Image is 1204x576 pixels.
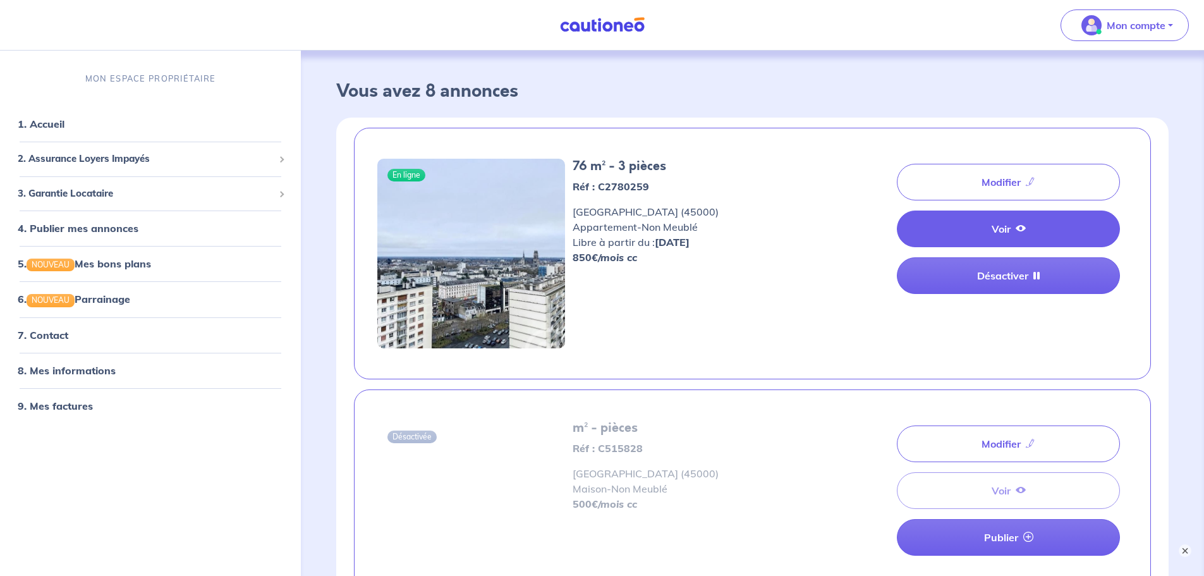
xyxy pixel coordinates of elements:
[573,498,637,510] strong: 500
[897,164,1120,200] a: Modifier
[1081,15,1102,35] img: illu_account_valid_menu.svg
[555,17,650,33] img: Cautioneo
[5,286,296,312] div: 6.NOUVEAUParrainage
[18,118,64,130] a: 1. Accueil
[897,519,1120,556] a: Publier
[377,159,565,348] img: bdd09b81b243fdcdf2bea8709bacaadfae12185f.jpg
[5,216,296,241] div: 4. Publier mes annonces
[18,222,138,235] a: 4. Publier mes annonces
[897,257,1120,294] a: Désactiver
[1107,18,1165,33] p: Mon compte
[573,180,649,193] strong: Réf : C2780259
[18,187,274,201] span: 3. Garantie Locataire
[387,169,425,181] span: En ligne
[573,442,643,455] strong: Réf : C515828
[592,498,637,510] em: €/mois cc
[897,426,1120,462] a: Modifier
[655,236,690,248] strong: [DATE]
[1061,9,1189,41] button: illu_account_valid_menu.svgMon compte
[18,257,151,270] a: 5.NOUVEAUMes bons plans
[5,358,296,383] div: 8. Mes informations
[18,152,274,166] span: 2. Assurance Loyers Impayés
[592,251,637,264] em: €/mois cc
[5,393,296,419] div: 9. Mes factures
[573,205,808,250] span: [GEOGRAPHIC_DATA] (45000) Appartement - Non Meublé
[573,159,808,174] h5: 76 m² - 3 pièces
[5,147,296,171] div: 2. Assurance Loyers Impayés
[1179,544,1191,557] button: ×
[573,420,808,436] h5: m² - pièces
[18,329,68,341] a: 7. Contact
[336,81,1169,102] h3: Vous avez 8 annonces
[573,467,719,495] span: [GEOGRAPHIC_DATA] (45000) Maison - Non Meublé
[573,235,808,250] p: Libre à partir du :
[85,73,216,85] p: MON ESPACE PROPRIÉTAIRE
[18,364,116,377] a: 8. Mes informations
[573,251,637,264] strong: 850
[5,322,296,348] div: 7. Contact
[5,111,296,137] div: 1. Accueil
[18,293,130,305] a: 6.NOUVEAUParrainage
[387,431,437,443] span: Désactivée
[5,251,296,276] div: 5.NOUVEAUMes bons plans
[897,211,1120,247] a: Voir
[18,400,93,412] a: 9. Mes factures
[5,181,296,206] div: 3. Garantie Locataire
